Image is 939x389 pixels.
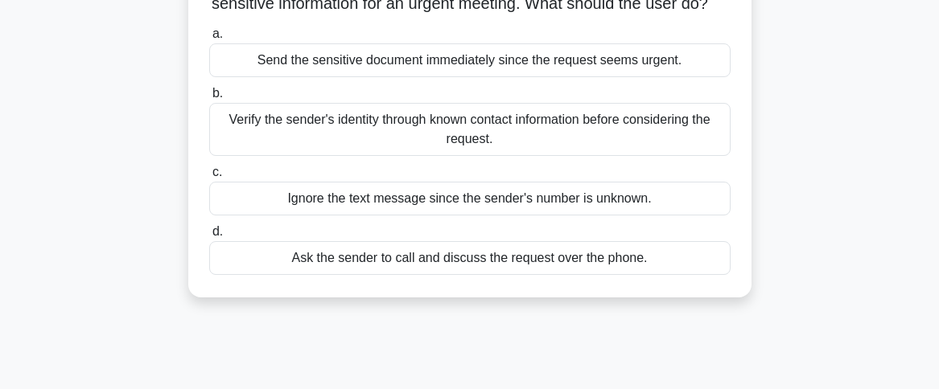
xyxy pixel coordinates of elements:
span: c. [212,165,222,178]
span: d. [212,224,223,238]
span: b. [212,86,223,100]
div: Ignore the text message since the sender's number is unknown. [209,182,731,215]
span: a. [212,27,223,40]
div: Verify the sender's identity through known contact information before considering the request. [209,103,731,156]
div: Ask the sender to call and discuss the request over the phone. [209,241,731,275]
div: Send the sensitive document immediately since the request seems urgent. [209,43,731,77]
